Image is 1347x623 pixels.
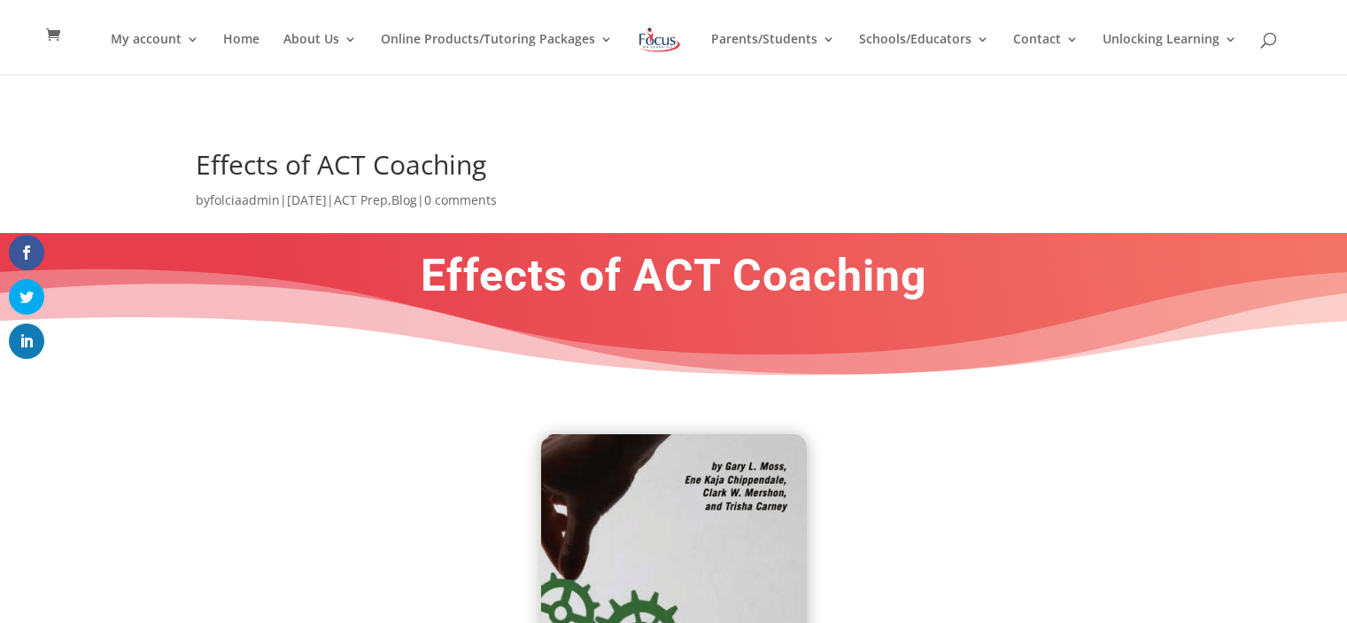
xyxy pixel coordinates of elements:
a: folciaadmin [210,191,280,208]
h1: Effects of ACT Coaching [196,258,1152,302]
img: Focus on Learning [637,24,683,56]
a: About Us [283,33,357,74]
a: Schools/Educators [859,33,989,74]
a: Parents/Students [711,33,835,74]
h1: Effects of ACT Coaching [196,152,1152,187]
a: Contact [1013,33,1079,74]
p: by | | , | [196,187,1152,228]
a: Blog [391,191,417,208]
a: My account [111,33,199,74]
a: 0 comments [424,191,497,208]
a: ACT Prep [334,191,388,208]
span: [DATE] [287,191,327,208]
a: Home [223,33,259,74]
a: Online Products/Tutoring Packages [381,33,613,74]
a: Unlocking Learning [1103,33,1237,74]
